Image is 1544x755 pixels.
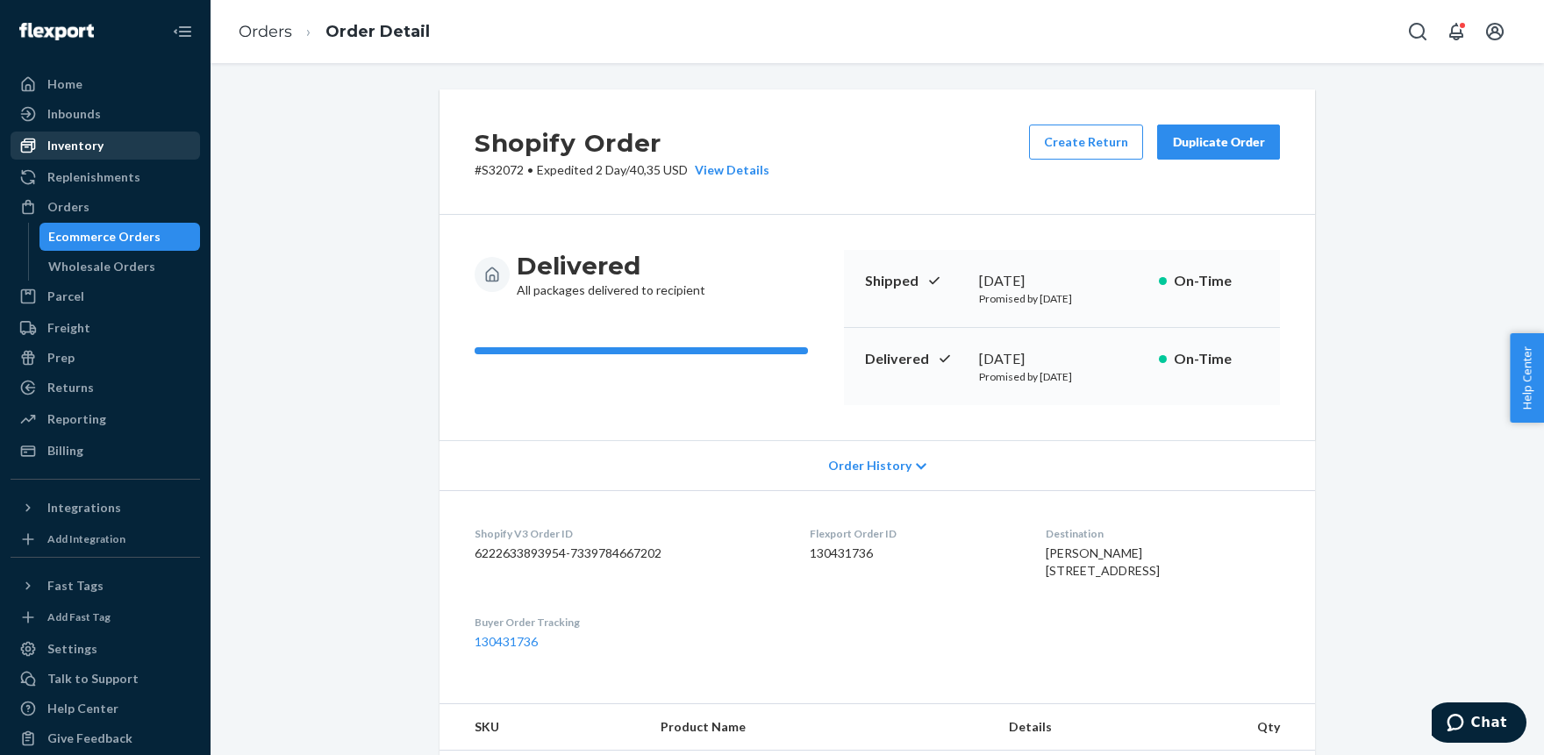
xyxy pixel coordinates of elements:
span: Order History [828,457,911,474]
a: Replenishments [11,163,200,191]
p: On-Time [1174,271,1259,291]
button: Duplicate Order [1157,125,1280,160]
span: • [527,162,533,177]
a: Inventory [11,132,200,160]
div: Help Center [47,700,118,717]
a: Wholesale Orders [39,253,201,281]
dt: Buyer Order Tracking [475,615,782,630]
img: Flexport logo [19,23,94,40]
th: Details [995,704,1188,751]
dt: Shopify V3 Order ID [475,526,782,541]
a: Inbounds [11,100,200,128]
button: Fast Tags [11,572,200,600]
a: Returns [11,374,200,402]
dd: 130431736 [810,545,1017,562]
a: Reporting [11,405,200,433]
div: Inbounds [47,105,101,123]
div: [DATE] [979,271,1145,291]
th: Qty [1187,704,1315,751]
th: Product Name [647,704,994,751]
a: Ecommerce Orders [39,223,201,251]
button: Give Feedback [11,724,200,752]
div: Ecommerce Orders [48,228,161,246]
div: Duplicate Order [1172,133,1265,151]
div: Orders [47,198,89,216]
span: [PERSON_NAME] [STREET_ADDRESS] [1046,545,1160,578]
div: Freight [47,319,90,337]
div: Wholesale Orders [48,258,155,275]
a: Billing [11,437,200,465]
h2: Shopify Order [475,125,769,161]
button: View Details [688,161,769,179]
span: Expedited 2 Day [537,162,625,177]
a: Settings [11,635,200,663]
a: Add Integration [11,529,200,550]
button: Integrations [11,494,200,522]
a: Orders [11,193,200,221]
p: Promised by [DATE] [979,369,1145,384]
a: Home [11,70,200,98]
div: Home [47,75,82,93]
button: Open account menu [1477,14,1512,49]
p: Shipped [865,271,965,291]
a: Order Detail [325,22,430,41]
th: SKU [440,704,647,751]
button: Open notifications [1439,14,1474,49]
p: Promised by [DATE] [979,291,1145,306]
div: Prep [47,349,75,367]
dt: Destination [1046,526,1280,541]
iframe: Apre un widget che permette di chattare con uno dei nostri agenti [1432,702,1526,746]
p: On-Time [1174,349,1259,369]
a: Add Fast Tag [11,607,200,628]
button: Close Navigation [165,14,200,49]
a: Prep [11,344,200,372]
div: Inventory [47,137,104,154]
div: Replenishments [47,168,140,186]
p: Delivered [865,349,965,369]
dd: 6222633893954-7339784667202 [475,545,782,562]
a: Parcel [11,282,200,310]
dt: Flexport Order ID [810,526,1017,541]
h3: Delivered [517,250,705,281]
div: Reporting [47,410,106,428]
a: 130431736 [475,634,538,649]
a: Freight [11,314,200,342]
a: Orders [239,22,292,41]
div: Returns [47,379,94,396]
a: Help Center [11,694,200,723]
div: Integrations [47,499,121,516]
ol: breadcrumbs [225,6,444,58]
div: Fast Tags [47,577,104,595]
button: Talk to Support [11,665,200,693]
div: Settings [47,640,97,658]
div: Talk to Support [47,670,139,687]
div: All packages delivered to recipient [517,250,705,299]
div: Parcel [47,288,84,305]
button: Help Center [1510,333,1544,423]
div: Billing [47,442,83,459]
button: Open Search Box [1400,14,1435,49]
div: [DATE] [979,349,1145,369]
button: Create Return [1029,125,1143,160]
div: Add Integration [47,531,125,546]
div: Give Feedback [47,730,132,747]
p: # S32072 / 40,35 USD [475,161,769,179]
div: Add Fast Tag [47,609,111,624]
